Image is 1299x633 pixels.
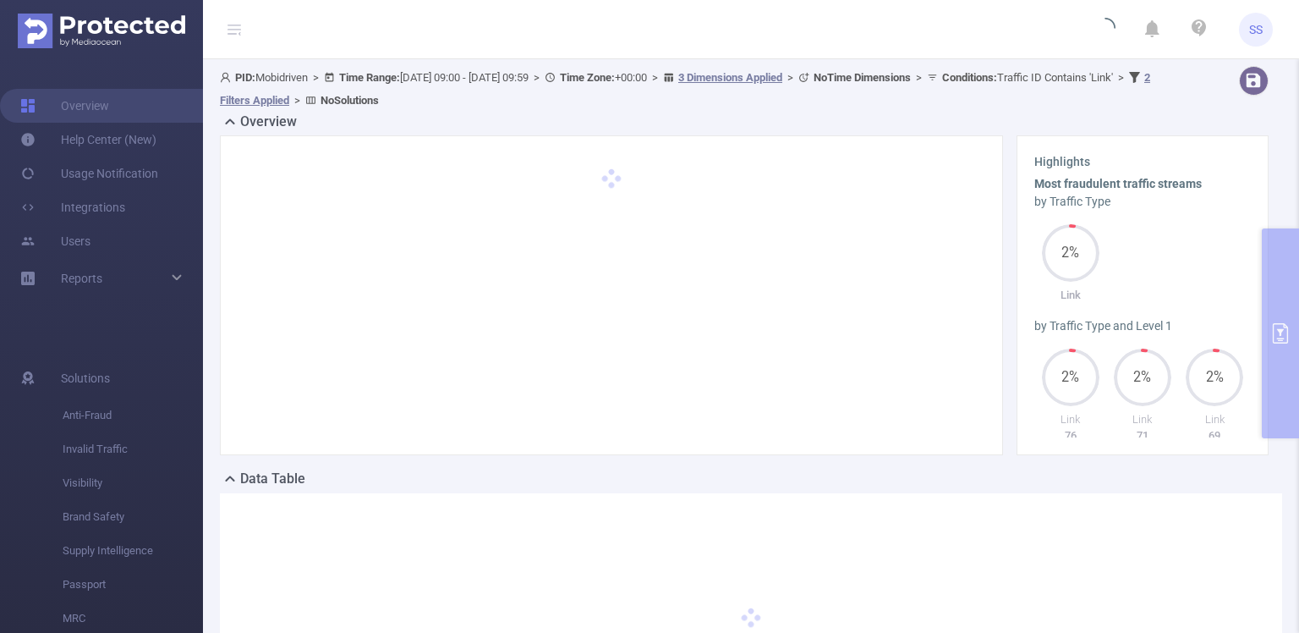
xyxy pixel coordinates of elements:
span: > [647,71,663,84]
b: Conditions : [942,71,997,84]
b: Time Zone: [560,71,615,84]
span: Traffic ID Contains 'Link' [942,71,1113,84]
span: > [308,71,324,84]
p: Link [1179,411,1251,428]
span: > [1113,71,1129,84]
p: Link [1034,287,1106,304]
b: No Time Dimensions [814,71,911,84]
span: Passport [63,568,203,602]
p: Link [1106,411,1178,428]
b: No Solutions [321,94,379,107]
span: > [782,71,798,84]
span: SS [1249,13,1263,47]
a: Usage Notification [20,157,158,190]
span: 2% [1042,246,1099,260]
span: 2% [1042,371,1099,384]
div: by Traffic Type and Level 1 [1034,317,1251,335]
span: 2% [1114,371,1171,384]
p: 71 [1106,427,1178,444]
b: PID: [235,71,255,84]
a: Reports [61,261,102,295]
h2: Overview [240,112,297,132]
span: Visibility [63,466,203,500]
p: Link [1034,411,1106,428]
span: Brand Safety [63,500,203,534]
span: Solutions [61,361,110,395]
span: Anti-Fraud [63,399,203,432]
b: Time Range: [339,71,400,84]
p: 76 [1034,427,1106,444]
a: Users [20,224,90,258]
span: > [911,71,927,84]
span: 2% [1186,371,1243,384]
a: Help Center (New) [20,123,156,157]
p: 69 [1179,427,1251,444]
u: 3 Dimensions Applied [678,71,782,84]
i: icon: user [220,72,235,83]
a: Integrations [20,190,125,224]
span: > [289,94,305,107]
span: Mobidriven [DATE] 09:00 - [DATE] 09:59 +00:00 [220,71,1150,107]
span: > [529,71,545,84]
b: Most fraudulent traffic streams [1034,177,1202,190]
div: by Traffic Type [1034,193,1251,211]
span: Invalid Traffic [63,432,203,466]
span: Reports [61,272,102,285]
span: Supply Intelligence [63,534,203,568]
h2: Data Table [240,469,305,489]
a: Overview [20,89,109,123]
img: Protected Media [18,14,185,48]
i: icon: loading [1095,18,1115,41]
h3: Highlights [1034,153,1251,171]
